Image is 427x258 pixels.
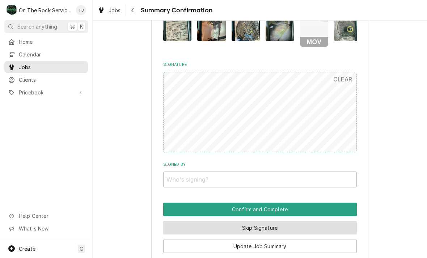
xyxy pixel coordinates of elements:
div: Button Group Row [163,234,357,253]
span: C [80,245,83,253]
span: What's New [19,225,84,232]
a: Home [4,36,88,48]
button: Confirm and Complete [163,203,357,216]
span: Summary Confirmation [139,5,212,15]
div: Attachments [163,0,357,53]
span: Jobs [19,63,84,71]
a: Jobs [4,61,88,73]
button: MOV [300,13,329,47]
a: Calendar [4,48,88,60]
span: Search anything [17,23,57,30]
span: ⌘ [70,23,75,30]
div: Button Group [163,203,357,253]
span: Create [19,246,35,252]
span: Home [19,38,84,46]
div: Signed By [163,162,357,187]
span: Clients [19,76,84,84]
span: Attachments [163,8,357,53]
a: Clients [4,74,88,86]
div: O [7,5,17,15]
span: K [80,23,83,30]
img: yOPSEijRtOpi4iNwAzay [163,20,192,41]
img: EVKnMVIzRumeY6NiAGnF [232,20,260,41]
div: TB [76,5,86,15]
img: yBN7b1PqTxOy4lPQPDBn [197,20,226,41]
label: Signed By [163,162,357,168]
span: Pricebook [19,89,73,96]
div: On The Rock Services [19,7,72,14]
div: On The Rock Services's Avatar [7,5,17,15]
div: Button Group Row [163,216,357,234]
a: Jobs [95,4,124,16]
span: Calendar [19,51,84,58]
button: Search anything⌘K [4,20,88,33]
label: Signature [163,62,357,68]
input: Who's signing? [163,172,357,187]
span: Jobs [109,7,121,14]
div: Button Group Row [163,203,357,216]
div: Todd Brady's Avatar [76,5,86,15]
button: Navigate back [127,4,139,16]
img: gUuervETAq4lryusn2lk [266,20,294,41]
a: Go to Pricebook [4,86,88,98]
div: Signature [163,62,357,153]
a: Go to Help Center [4,210,88,222]
span: Help Center [19,212,84,220]
img: xexZQxOQteVQtVbjuaVg [334,20,363,41]
button: CLEAR [329,72,357,86]
button: Skip Signature [163,221,357,234]
a: Go to What's New [4,223,88,234]
button: Update Job Summary [163,240,357,253]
